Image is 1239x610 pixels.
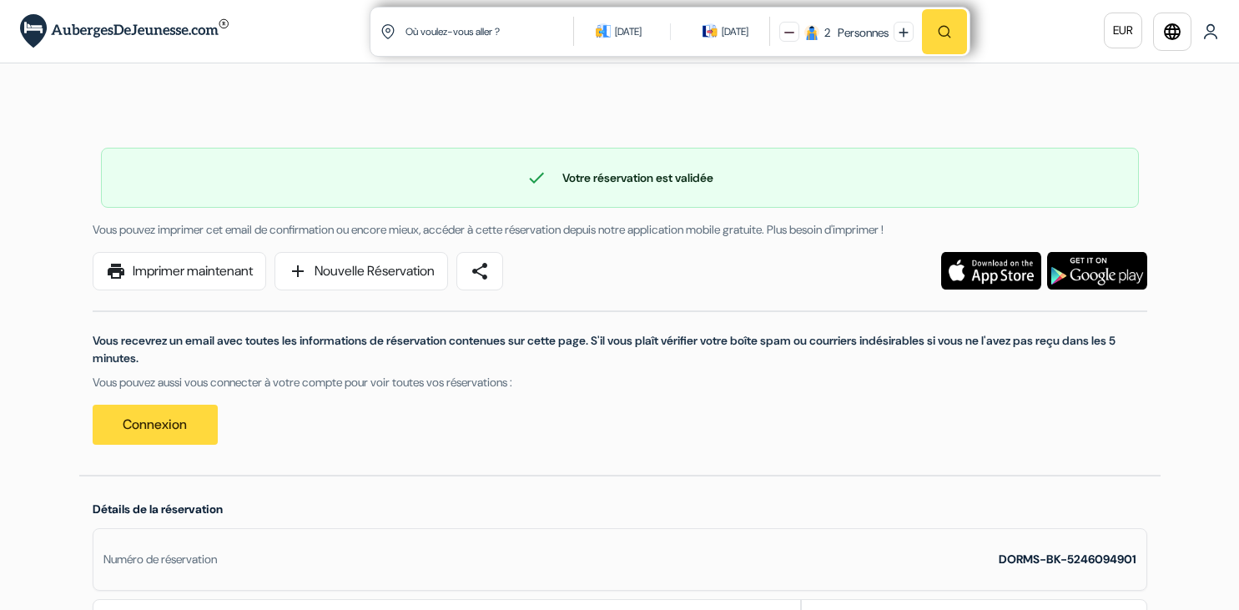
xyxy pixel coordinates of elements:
[20,14,229,48] img: AubergesDeJeunesse.com
[93,502,223,517] span: Détails de la réservation
[404,11,577,52] input: Ville, université ou logement
[596,23,611,38] img: calendarIcon icon
[380,24,395,39] img: location icon
[1162,22,1182,42] i: language
[941,252,1041,290] img: Téléchargez l'application gratuite
[93,405,218,445] a: Connexion
[526,168,546,188] span: check
[722,23,748,40] div: [DATE]
[615,23,642,40] div: [DATE]
[106,261,126,281] span: print
[804,25,819,40] img: guest icon
[288,261,308,281] span: add
[93,374,1147,391] p: Vous pouvez aussi vous connecter à votre compte pour voir toutes vos réservations :
[824,24,830,42] div: 2
[102,168,1138,188] div: Votre réservation est validée
[899,28,909,38] img: plus
[274,252,448,290] a: addNouvelle Réservation
[1202,23,1219,40] img: User Icon
[784,28,794,38] img: minus
[1047,252,1147,290] img: Téléchargez l'application gratuite
[93,252,266,290] a: printImprimer maintenant
[93,222,884,237] span: Vous pouvez imprimer cet email de confirmation ou encore mieux, accéder à cette réservation depui...
[833,24,889,42] div: Personnes
[93,332,1147,367] p: Vous recevrez un email avec toutes les informations de réservation contenues sur cette page. S'il...
[703,23,718,38] img: calendarIcon icon
[999,552,1136,567] strong: DORMS-BK-5246094901
[1153,13,1191,51] a: language
[470,261,490,281] span: share
[1104,13,1142,48] a: EUR
[103,551,217,568] div: Numéro de réservation
[456,252,503,290] a: share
